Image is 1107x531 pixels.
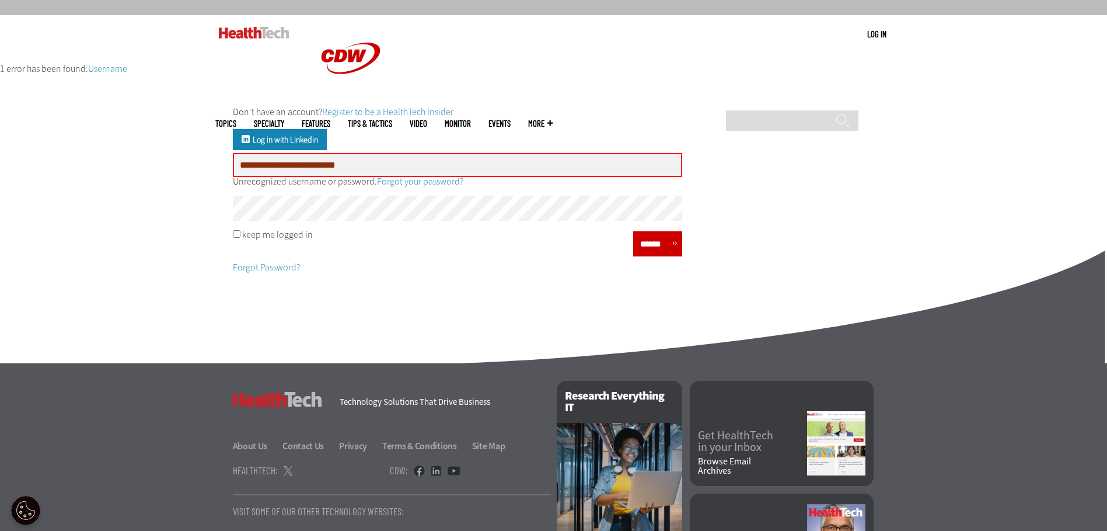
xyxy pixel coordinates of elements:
a: About Us [233,440,281,452]
a: Browse EmailArchives [698,457,807,476]
div: Cookie Settings [11,496,40,525]
a: MonITor [445,119,471,128]
a: Username [88,63,127,75]
a: Log in [867,29,886,39]
h4: Technology Solutions That Drive Business [340,398,542,407]
a: CDW [307,92,394,105]
span: More [528,119,553,128]
h4: CDW: [390,466,408,476]
a: Privacy [339,440,380,452]
h2: Research Everything IT [557,381,682,423]
img: Home [307,15,394,102]
a: Get HealthTechin your Inbox [698,430,807,453]
a: Terms & Conditions [382,440,470,452]
a: Forgot your password? [377,175,463,188]
div: Unrecognized username or password. [233,177,682,186]
h3: HealthTech [233,392,322,407]
span: Specialty [254,119,284,128]
img: Home [219,27,289,39]
a: Forgot Password? [233,261,300,273]
span: Topics [215,119,236,128]
a: Features [302,119,330,128]
button: Open Preferences [11,496,40,525]
img: newsletter screenshot [807,411,865,476]
div: User menu [867,28,886,40]
a: Contact Us [282,440,337,452]
a: Events [488,119,511,128]
h4: HealthTech: [233,466,278,476]
a: Video [410,119,427,128]
a: Tips & Tactics [348,119,392,128]
a: Site Map [472,440,505,452]
p: Visit Some Of Our Other Technology Websites: [233,506,551,516]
